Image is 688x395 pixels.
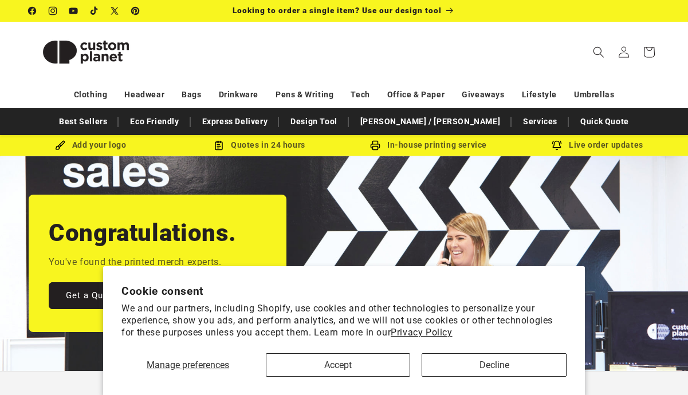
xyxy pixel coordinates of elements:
[522,85,557,105] a: Lifestyle
[49,254,221,271] p: You've found the printed merch experts.
[182,85,201,105] a: Bags
[175,138,344,152] div: Quotes in 24 hours
[49,218,237,248] h2: Congratulations.
[344,138,513,152] div: In-house printing service
[121,303,567,338] p: We and our partners, including Shopify, use cookies and other technologies to personalize your ex...
[214,140,224,151] img: Order Updates Icon
[6,138,175,152] div: Add your logo
[351,85,369,105] a: Tech
[25,22,148,82] a: Custom Planet
[422,353,567,377] button: Decline
[462,85,504,105] a: Giveaways
[196,112,274,132] a: Express Delivery
[74,85,108,105] a: Clothing
[387,85,445,105] a: Office & Paper
[49,282,162,309] a: Get a Quick Quote
[552,140,562,151] img: Order updates
[586,39,611,65] summary: Search
[121,285,567,298] h2: Cookie consent
[370,140,380,151] img: In-house printing
[29,26,143,78] img: Custom Planet
[55,140,65,151] img: Brush Icon
[575,112,635,132] a: Quick Quote
[233,6,442,15] span: Looking to order a single item? Use our design tool
[219,85,258,105] a: Drinkware
[574,85,614,105] a: Umbrellas
[147,360,229,370] span: Manage preferences
[517,112,563,132] a: Services
[513,138,682,152] div: Live order updates
[266,353,411,377] button: Accept
[124,85,164,105] a: Headwear
[276,85,333,105] a: Pens & Writing
[53,112,113,132] a: Best Sellers
[121,353,254,377] button: Manage preferences
[124,112,184,132] a: Eco Friendly
[355,112,506,132] a: [PERSON_NAME] / [PERSON_NAME]
[285,112,343,132] a: Design Tool
[391,327,452,338] a: Privacy Policy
